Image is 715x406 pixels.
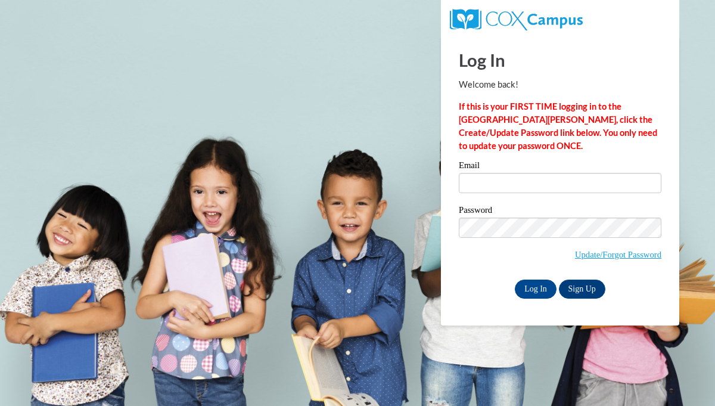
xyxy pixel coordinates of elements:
[515,280,557,299] input: Log In
[459,101,657,151] strong: If this is your FIRST TIME logging in to the [GEOGRAPHIC_DATA][PERSON_NAME], click the Create/Upd...
[459,48,661,72] h1: Log In
[450,9,583,30] img: COX Campus
[459,206,661,218] label: Password
[459,161,661,173] label: Email
[559,280,605,299] a: Sign Up
[459,78,661,91] p: Welcome back!
[575,250,661,259] a: Update/Forgot Password
[450,14,583,24] a: COX Campus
